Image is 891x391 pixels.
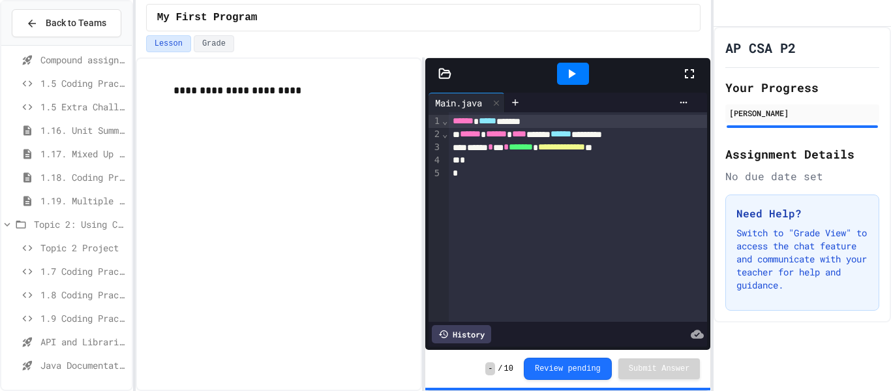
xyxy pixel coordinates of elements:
[40,123,127,137] span: 1.16. Unit Summary 1a (1.1-1.6)
[429,141,442,154] div: 3
[40,335,127,349] span: API and Libraries - Topic 1.7
[736,206,868,221] h3: Need Help?
[40,53,127,67] span: Compound assignment operators - Quiz
[34,217,127,231] span: Topic 2: Using Classes
[429,154,442,167] div: 4
[524,358,612,380] button: Review pending
[40,241,127,255] span: Topic 2 Project
[618,358,701,379] button: Submit Answer
[40,358,127,372] span: Java Documentation with Comments - Topic 1.8
[46,16,106,30] span: Back to Teams
[429,167,442,180] div: 5
[40,170,127,184] span: 1.18. Coding Practice 1a (1.1-1.6)
[40,264,127,278] span: 1.7 Coding Practice
[442,129,448,139] span: Fold line
[504,364,513,374] span: 10
[40,311,127,325] span: 1.9 Coding Practice
[429,115,442,128] div: 1
[40,76,127,90] span: 1.5 Coding Practice
[40,100,127,114] span: 1.5 Extra Challenge Problem
[146,35,191,52] button: Lesson
[729,107,875,119] div: [PERSON_NAME]
[429,96,489,110] div: Main.java
[725,168,879,184] div: No due date set
[40,194,127,208] span: 1.19. Multiple Choice Exercises for Unit 1a (1.1-1.6)
[736,227,868,292] p: Switch to "Grade View" to access the chat feature and communicate with your teacher for help and ...
[429,93,505,112] div: Main.java
[194,35,234,52] button: Grade
[12,9,121,37] button: Back to Teams
[40,147,127,161] span: 1.17. Mixed Up Code Practice 1.1-1.6
[485,362,495,375] span: -
[629,364,690,374] span: Submit Answer
[157,10,258,25] span: My First Program
[725,145,879,163] h2: Assignment Details
[429,128,442,141] div: 2
[498,364,502,374] span: /
[725,39,796,57] h1: AP CSA P2
[442,116,448,126] span: Fold line
[432,325,491,343] div: History
[40,288,127,302] span: 1.8 Coding Practice
[725,78,879,97] h2: Your Progress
